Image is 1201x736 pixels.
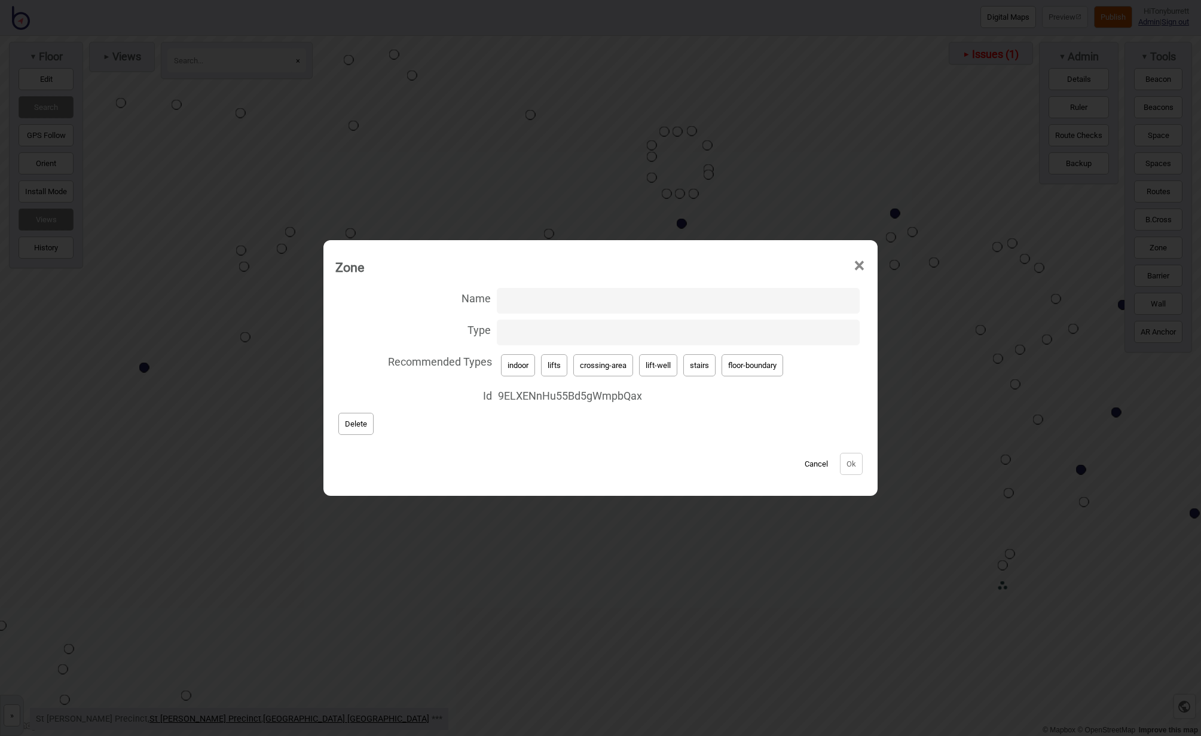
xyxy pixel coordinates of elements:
span: Type [335,317,491,341]
span: 9ELXENnHu55Bd5gWmpbQax [498,385,860,407]
span: Id [335,382,492,407]
button: Delete [338,413,374,435]
button: crossing-area [573,354,633,376]
input: Type [497,320,860,345]
span: Recommended Types [335,348,492,373]
button: lifts [541,354,567,376]
span: Name [335,285,491,309]
div: Zone [335,254,364,280]
button: Ok [840,453,863,475]
input: Name [497,288,860,314]
button: indoor [501,354,535,376]
button: lift-well [639,354,677,376]
button: Cancel [799,453,834,475]
span: × [853,246,866,286]
button: stairs [683,354,716,376]
button: floor-boundary [722,354,783,376]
